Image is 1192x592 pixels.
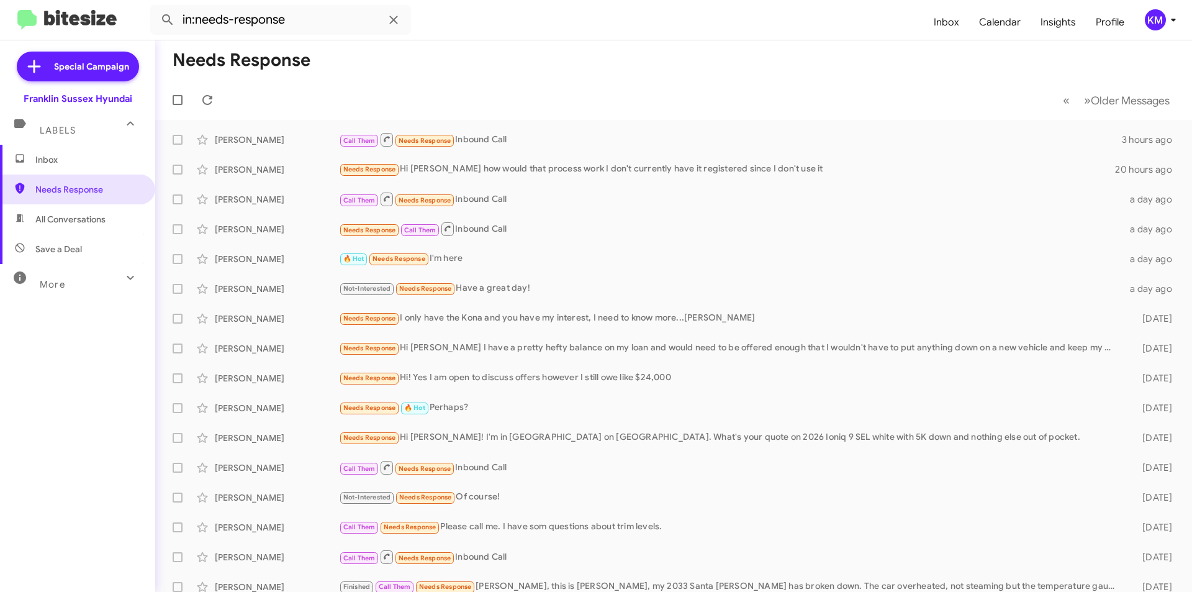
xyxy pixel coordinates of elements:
div: KM [1145,9,1166,30]
div: [PERSON_NAME] [215,163,339,176]
span: Needs Response [343,374,396,382]
span: Needs Response [399,465,451,473]
div: [PERSON_NAME] [215,551,339,563]
a: Calendar [969,4,1031,40]
a: Inbox [924,4,969,40]
span: Needs Response [343,314,396,322]
span: Inbox [35,153,141,166]
nav: Page navigation example [1056,88,1177,113]
span: Needs Response [384,523,436,531]
div: Hi [PERSON_NAME] how would that process work I don't currently have it registered since I don't u... [339,162,1115,176]
div: [DATE] [1122,342,1182,355]
div: [DATE] [1122,432,1182,444]
a: Insights [1031,4,1086,40]
a: Profile [1086,4,1134,40]
div: [PERSON_NAME] [215,223,339,235]
span: « [1063,93,1070,108]
div: [DATE] [1122,372,1182,385]
div: Inbound Call [339,191,1122,207]
span: Call Them [379,583,411,591]
div: a day ago [1122,283,1182,295]
span: Call Them [343,137,376,145]
span: Special Campaign [54,60,129,73]
div: Of course! [339,490,1122,504]
span: Labels [40,125,76,136]
div: [DATE] [1122,551,1182,563]
div: [PERSON_NAME] [215,432,339,444]
span: Finished [343,583,371,591]
h1: Needs Response [173,50,310,70]
div: [PERSON_NAME] [215,402,339,414]
div: Hi [PERSON_NAME]! I'm in [GEOGRAPHIC_DATA] on [GEOGRAPHIC_DATA]. What's your quote on 2026 Ioniq ... [339,430,1122,445]
span: All Conversations [35,213,106,225]
div: Please call me. I have som questions about trim levels. [339,520,1122,534]
button: Previous [1055,88,1077,113]
span: 🔥 Hot [404,404,425,412]
div: [DATE] [1122,462,1182,474]
span: Needs Response [372,255,425,263]
div: [PERSON_NAME] [215,521,339,534]
span: Older Messages [1091,94,1170,107]
span: Call Them [343,523,376,531]
span: More [40,279,65,290]
div: 3 hours ago [1122,134,1182,146]
span: Not-Interested [343,493,391,501]
div: [PERSON_NAME] [215,372,339,385]
div: Have a great day! [339,281,1122,296]
div: Inbound Call [339,132,1122,147]
div: [PERSON_NAME] [215,342,339,355]
span: Call Them [404,226,436,234]
span: Not-Interested [343,285,391,293]
span: Needs Response [343,165,396,173]
div: [PERSON_NAME] [215,312,339,325]
span: Needs Response [399,285,452,293]
div: [DATE] [1122,402,1182,414]
span: Needs Response [399,196,451,204]
span: Call Them [343,196,376,204]
span: Call Them [343,465,376,473]
input: Search [150,5,411,35]
a: Special Campaign [17,52,139,81]
span: Call Them [343,554,376,562]
div: [PERSON_NAME] [215,193,339,206]
span: Needs Response [419,583,472,591]
span: Needs Response [343,404,396,412]
button: KM [1134,9,1178,30]
div: Inbound Call [339,549,1122,565]
div: [PERSON_NAME] [215,491,339,504]
span: Needs Response [343,226,396,234]
div: [PERSON_NAME] [215,462,339,474]
span: Needs Response [399,137,451,145]
div: I only have the Kona and you have my interest, I need to know more...[PERSON_NAME] [339,311,1122,326]
span: Needs Response [343,344,396,352]
div: [DATE] [1122,312,1182,325]
div: Perhaps? [339,401,1122,415]
span: Save a Deal [35,243,82,255]
span: 🔥 Hot [343,255,364,263]
div: [DATE] [1122,491,1182,504]
span: Needs Response [35,183,141,196]
div: Hi [PERSON_NAME] I have a pretty hefty balance on my loan and would need to be offered enough tha... [339,341,1122,355]
div: [PERSON_NAME] [215,134,339,146]
span: Needs Response [399,493,452,501]
div: a day ago [1122,193,1182,206]
span: Needs Response [343,434,396,442]
div: [PERSON_NAME] [215,253,339,265]
div: a day ago [1122,223,1182,235]
div: [DATE] [1122,521,1182,534]
div: Inbound Call [339,221,1122,237]
div: a day ago [1122,253,1182,265]
span: » [1084,93,1091,108]
div: [PERSON_NAME] [215,283,339,295]
span: Needs Response [399,554,451,562]
div: I'm here [339,252,1122,266]
div: Franklin Sussex Hyundai [24,93,132,105]
div: Inbound Call [339,460,1122,475]
div: Hi! Yes I am open to discuss offers however I still owe like $24,000 [339,371,1122,385]
div: 20 hours ago [1115,163,1182,176]
button: Next [1077,88,1177,113]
